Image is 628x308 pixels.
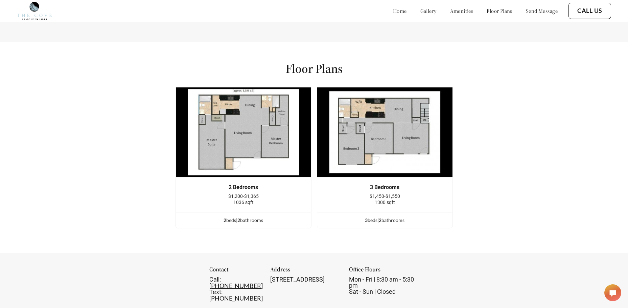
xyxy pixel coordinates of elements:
span: $1,450-$1,550 [370,193,400,199]
span: 3 [365,217,368,223]
img: example [317,87,453,178]
a: [PHONE_NUMBER] [209,294,263,302]
div: Mon - Fri | 8:30 am - 5:30 pm [349,276,419,295]
div: bed s | bathroom s [317,217,452,224]
a: gallery [420,7,437,14]
button: Call Us [568,3,611,19]
div: [STREET_ADDRESS] [270,276,340,283]
h1: Floor Plans [286,61,343,76]
span: 1036 sqft [233,200,254,205]
span: Text: [209,288,223,295]
span: 2 [379,217,381,223]
a: floor plans [487,7,512,14]
div: Contact [209,266,262,276]
a: Call Us [577,7,602,15]
span: Call: [209,276,221,283]
span: 1300 sqft [375,200,395,205]
span: Sat - Sun | Closed [349,288,396,295]
a: [PHONE_NUMBER] [209,282,263,289]
div: Address [270,266,340,276]
a: send message [526,7,558,14]
a: home [393,7,407,14]
span: $1,200-$1,365 [228,193,259,199]
div: 3 Bedrooms [327,184,442,190]
span: 2 [224,217,226,223]
div: Office Hours [349,266,419,276]
img: cove_at_golden_isles_logo.png [17,2,52,20]
div: 2 Bedrooms [186,184,301,190]
a: amenities [450,7,473,14]
img: example [176,87,311,178]
span: 2 [237,217,240,223]
div: bed s | bathroom s [176,217,311,224]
